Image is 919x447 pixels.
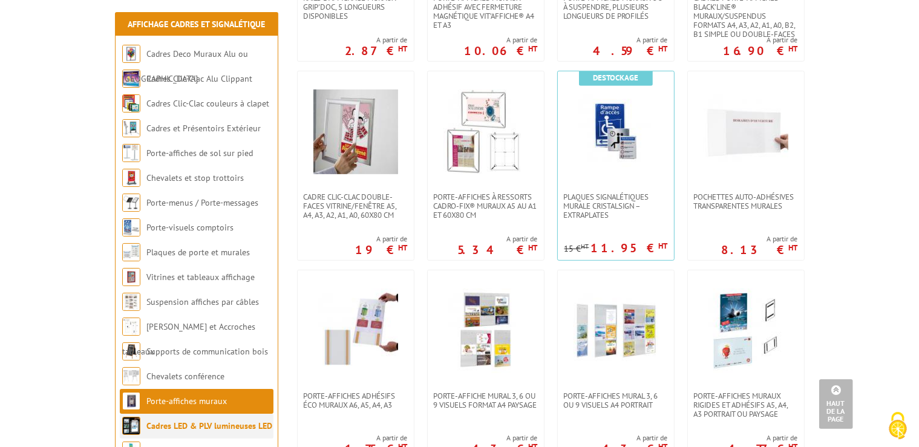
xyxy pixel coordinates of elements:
[443,90,528,174] img: Porte-affiches à ressorts Cadro-Fix® muraux A5 au A1 et 60x80 cm
[128,19,265,30] a: Affichage Cadres et Signalétique
[146,272,255,282] a: Vitrines et tableaux affichage
[428,192,544,220] a: Porte-affiches à ressorts Cadro-Fix® muraux A5 au A1 et 60x80 cm
[146,296,259,307] a: Suspension affiches par câbles
[122,194,140,212] img: Porte-menus / Porte-messages
[122,318,140,336] img: Cimaises et Accroches tableaux
[122,321,255,357] a: [PERSON_NAME] et Accroches tableaux
[146,123,261,134] a: Cadres et Présentoirs Extérieur
[688,391,804,419] a: Porte-affiches muraux rigides et adhésifs A5, A4, A3 portrait ou paysage
[883,411,913,441] img: Cookies (fenêtre modale)
[722,234,798,244] span: A partir de
[122,94,140,113] img: Cadres Clic-Clac couleurs à clapet
[345,47,408,54] p: 2.87 €
[659,241,668,251] sup: HT
[581,242,589,250] sup: HT
[399,44,408,54] sup: HT
[694,391,798,419] span: Porte-affiches muraux rigides et adhésifs A5, A4, A3 portrait ou paysage
[593,73,638,83] b: Destockage
[122,218,140,237] img: Porte-visuels comptoirs
[122,367,140,385] img: Chevalets conférence
[574,90,658,174] img: Plaques signalétiques murale CristalSign – extraplates
[122,243,140,261] img: Plaques de porte et murales
[122,392,140,410] img: Porte-affiches muraux
[298,192,414,220] a: Cadre clic-clac double-faces vitrine/fenêtre A5, A4, A3, A2, A1, A0, 60x80 cm
[465,47,538,54] p: 10.06 €
[724,35,798,45] span: A partir de
[356,234,408,244] span: A partir de
[146,222,234,233] a: Porte-visuels comptoirs
[704,90,788,174] img: Pochettes auto-adhésives transparentes murales
[558,192,674,220] a: Plaques signalétiques murale CristalSign – extraplates
[529,243,538,253] sup: HT
[146,346,268,357] a: Supports de communication bois
[458,234,538,244] span: A partir de
[574,289,658,373] img: Porte-affiches mural 3, 6 ou 9 visuels A4 portrait
[146,420,272,431] a: Cadres LED & PLV lumineuses LED
[146,371,224,382] a: Chevalets conférence
[724,47,798,54] p: 16.90 €
[473,433,538,443] span: A partir de
[122,45,140,63] img: Cadres Deco Muraux Alu ou Bois
[428,391,544,409] a: Porte-affiche mural 3, 6 ou 9 visuels format A4 paysage
[122,144,140,162] img: Porte-affiches de sol sur pied
[122,417,140,435] img: Cadres LED & PLV lumineuses LED
[313,289,398,373] img: Porte-affiches adhésifs éco muraux A6, A5, A4, A3
[564,244,589,253] p: 15 €
[704,289,788,373] img: Porte-affiches muraux rigides et adhésifs A5, A4, A3 portrait ou paysage
[722,246,798,253] p: 8.13 €
[399,243,408,253] sup: HT
[146,396,227,406] a: Porte-affiches muraux
[304,192,408,220] span: Cadre clic-clac double-faces vitrine/fenêtre A5, A4, A3, A2, A1, A0, 60x80 cm
[728,433,798,443] span: A partir de
[558,391,674,409] a: Porte-affiches mural 3, 6 ou 9 visuels A4 portrait
[122,268,140,286] img: Vitrines et tableaux affichage
[146,148,253,158] a: Porte-affiches de sol sur pied
[877,406,919,447] button: Cookies (fenêtre modale)
[146,197,258,208] a: Porte-menus / Porte-messages
[659,44,668,54] sup: HT
[789,44,798,54] sup: HT
[443,289,528,373] img: Porte-affiche mural 3, 6 ou 9 visuels format A4 paysage
[434,192,538,220] span: Porte-affiches à ressorts Cadro-Fix® muraux A5 au A1 et 60x80 cm
[594,47,668,54] p: 4.59 €
[694,192,798,210] span: Pochettes auto-adhésives transparentes murales
[819,379,853,429] a: Haut de la page
[146,73,252,84] a: Cadres Clic-Clac Alu Clippant
[458,246,538,253] p: 5.34 €
[591,244,668,252] p: 11.95 €
[146,172,244,183] a: Chevalets et stop trottoirs
[564,192,668,220] span: Plaques signalétiques murale CristalSign – extraplates
[434,391,538,409] span: Porte-affiche mural 3, 6 ou 9 visuels format A4 paysage
[594,35,668,45] span: A partir de
[529,44,538,54] sup: HT
[304,391,408,409] span: Porte-affiches adhésifs éco muraux A6, A5, A4, A3
[345,35,408,45] span: A partir de
[122,169,140,187] img: Chevalets et stop trottoirs
[298,391,414,409] a: Porte-affiches adhésifs éco muraux A6, A5, A4, A3
[146,98,269,109] a: Cadres Clic-Clac couleurs à clapet
[122,293,140,311] img: Suspension affiches par câbles
[122,48,248,84] a: Cadres Deco Muraux Alu ou [GEOGRAPHIC_DATA]
[345,433,408,443] span: A partir de
[603,433,668,443] span: A partir de
[313,90,398,174] img: Cadre clic-clac double-faces vitrine/fenêtre A5, A4, A3, A2, A1, A0, 60x80 cm
[688,192,804,210] a: Pochettes auto-adhésives transparentes murales
[465,35,538,45] span: A partir de
[564,391,668,409] span: Porte-affiches mural 3, 6 ou 9 visuels A4 portrait
[122,119,140,137] img: Cadres et Présentoirs Extérieur
[146,247,250,258] a: Plaques de porte et murales
[789,243,798,253] sup: HT
[356,246,408,253] p: 19 €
